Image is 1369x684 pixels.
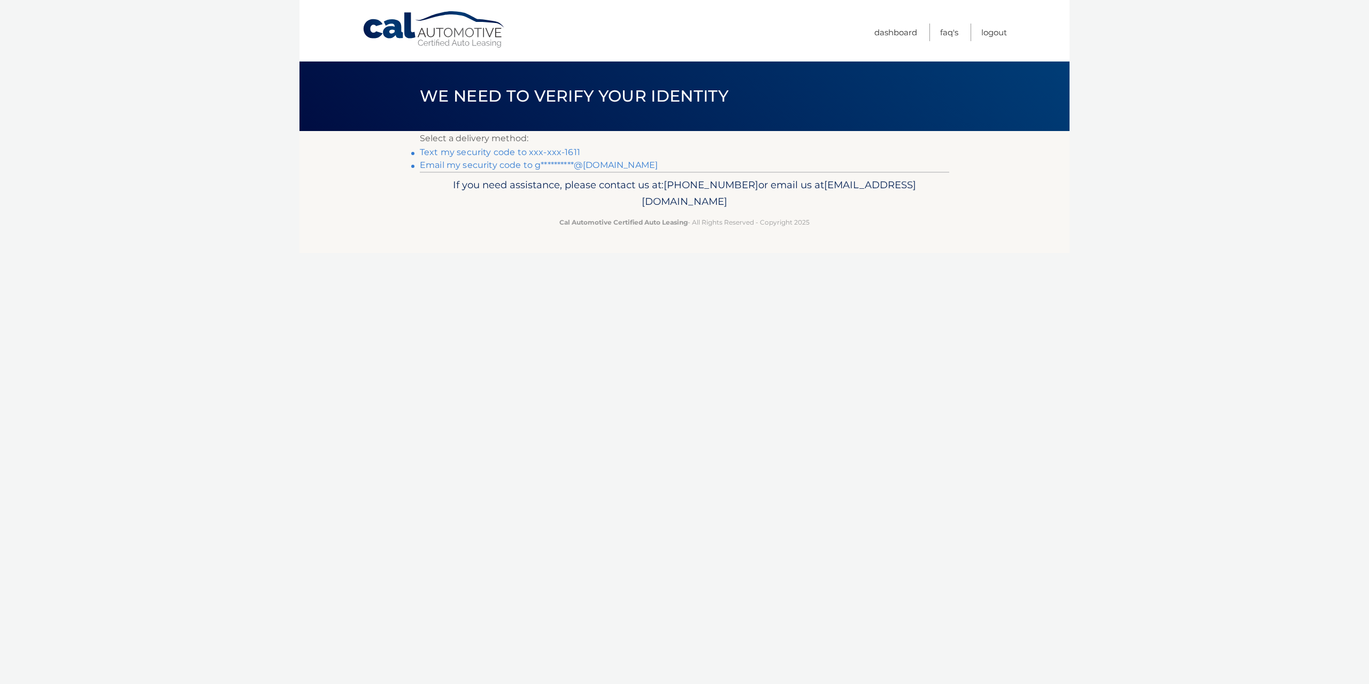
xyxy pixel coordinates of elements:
[981,24,1007,41] a: Logout
[427,217,942,228] p: - All Rights Reserved - Copyright 2025
[420,86,728,106] span: We need to verify your identity
[559,218,688,226] strong: Cal Automotive Certified Auto Leasing
[940,24,958,41] a: FAQ's
[427,176,942,211] p: If you need assistance, please contact us at: or email us at
[420,160,658,170] a: Email my security code to g**********@[DOMAIN_NAME]
[362,11,506,49] a: Cal Automotive
[420,131,949,146] p: Select a delivery method:
[420,147,580,157] a: Text my security code to xxx-xxx-1611
[874,24,917,41] a: Dashboard
[664,179,758,191] span: [PHONE_NUMBER]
